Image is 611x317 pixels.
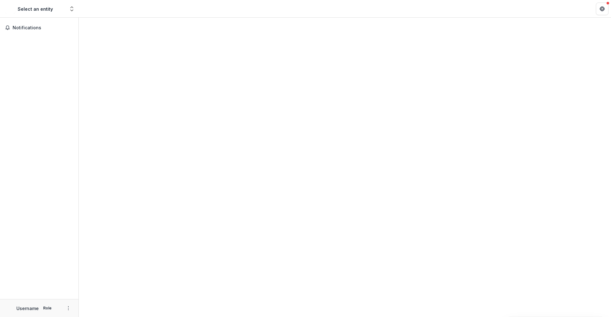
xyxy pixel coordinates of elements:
[18,6,53,12] div: Select an entity
[16,305,39,312] p: Username
[13,25,73,31] span: Notifications
[3,23,76,33] button: Notifications
[67,3,76,15] button: Open entity switcher
[65,304,72,312] button: More
[596,3,608,15] button: Get Help
[41,305,54,311] p: Role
